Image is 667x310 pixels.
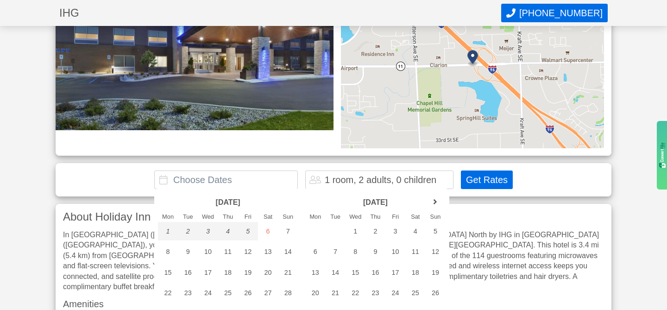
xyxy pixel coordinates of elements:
div: Sun [278,214,298,220]
div: 16 [365,263,385,282]
div: 18 [405,263,425,282]
div: Tue [325,214,345,220]
div: 10 [198,242,218,261]
div: 2 [178,222,198,240]
div: 26 [238,284,258,302]
div: 6 [258,222,278,240]
div: 20 [258,263,278,282]
div: 23 [365,284,385,302]
div: Tue [178,214,198,220]
div: 4 [405,222,425,240]
a: next month [428,195,442,209]
div: 22 [158,284,178,302]
div: 1 room, 2 adults, 0 children [325,175,436,184]
div: 11 [218,242,238,261]
div: 7 [325,242,345,261]
div: Wed [198,214,218,220]
div: 3 [198,222,218,240]
div: 7 [278,222,298,240]
div: 22 [346,284,365,302]
header: [DATE] [325,195,425,210]
div: 19 [425,263,445,282]
div: 6 [305,242,325,261]
img: gdzwAHDJa65OwAAAABJRU5ErkJggg== [659,142,666,168]
button: Call [501,4,608,22]
div: 28 [278,284,298,302]
div: 25 [405,284,425,302]
div: 25 [218,284,238,302]
div: 14 [278,242,298,261]
div: Mon [158,214,178,220]
div: In [GEOGRAPHIC_DATA] ([GEOGRAPHIC_DATA]) With a stay at [GEOGRAPHIC_DATA] Express [GEOGRAPHIC_DAT... [63,230,604,292]
header: [DATE] [178,195,278,210]
div: 5 [238,222,258,240]
div: 1 [346,222,365,240]
h3: Amenities [63,299,604,309]
button: Get Rates [461,171,513,189]
div: 24 [385,284,405,302]
div: 13 [305,263,325,282]
div: 12 [425,242,445,261]
div: Sat [258,214,278,220]
div: 23 [178,284,198,302]
div: Sun [425,214,445,220]
div: 21 [325,284,345,302]
div: 11 [405,242,425,261]
div: 24 [198,284,218,302]
div: 15 [158,263,178,282]
div: 9 [178,242,198,261]
div: 16 [178,263,198,282]
div: 19 [238,263,258,282]
div: Thu [365,214,385,220]
div: 26 [425,284,445,302]
div: Sat [405,214,425,220]
div: 10 [385,242,405,261]
div: 12 [238,242,258,261]
div: 15 [346,263,365,282]
div: 8 [346,242,365,261]
div: 17 [385,263,405,282]
input: Choose Dates [154,171,298,189]
div: Thu [218,214,238,220]
div: Mon [305,214,325,220]
div: 1 [158,222,178,240]
h1: IHG [59,7,501,19]
div: 5 [425,222,445,240]
div: 27 [258,284,278,302]
div: 13 [258,242,278,261]
div: 21 [278,263,298,282]
div: 14 [325,263,345,282]
div: 9 [365,242,385,261]
div: 17 [198,263,218,282]
div: 20 [305,284,325,302]
div: Fri [238,214,258,220]
div: 18 [218,263,238,282]
div: 4 [218,222,238,240]
div: 2 [365,222,385,240]
h3: About Holiday Inn Express [GEOGRAPHIC_DATA] North by IHG [63,211,604,222]
span: [PHONE_NUMBER] [519,8,603,19]
div: 3 [385,222,405,240]
div: Fri [385,214,405,220]
div: Wed [346,214,365,220]
div: 8 [158,242,178,261]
